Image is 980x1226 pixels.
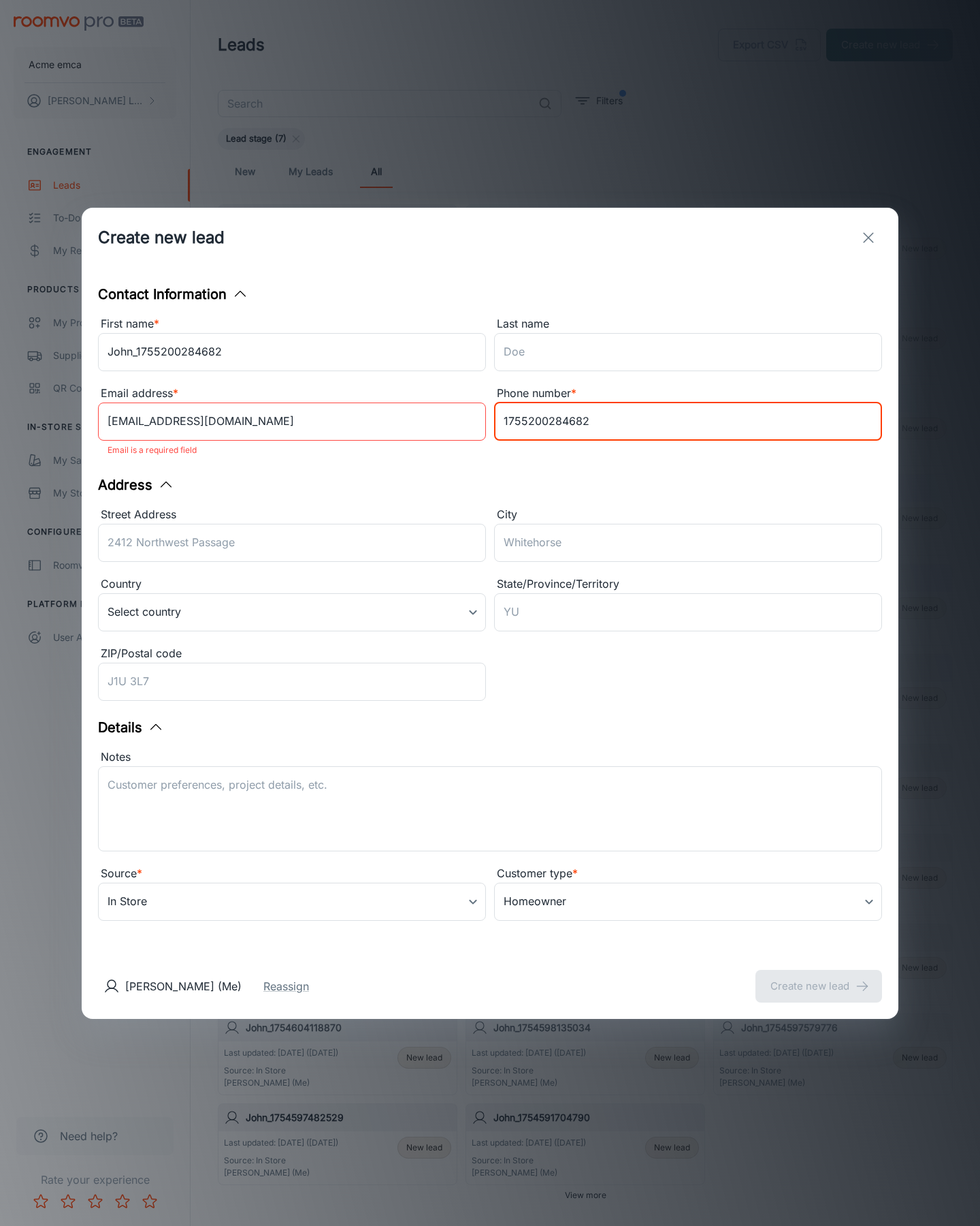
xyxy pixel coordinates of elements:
input: myname@example.com [98,403,486,441]
div: Notes [98,749,882,766]
div: First name [98,315,486,333]
div: Phone number [494,385,882,403]
button: Address [98,475,174,495]
div: ZIP/Postal code [98,645,486,663]
button: Contact Information [98,284,248,304]
button: exit [855,224,882,251]
div: Last name [494,315,882,333]
input: 2412 Northwest Passage [98,524,486,562]
div: Source [98,865,486,883]
input: +1 439-123-4567 [494,403,882,441]
button: Details [98,717,164,738]
div: City [494,506,882,524]
div: Street Address [98,506,486,524]
p: [PERSON_NAME] (Me) [125,978,242,994]
h1: Create new lead [98,225,225,250]
div: Select country [98,593,486,631]
input: YU [494,593,882,631]
div: Email address [98,385,486,403]
p: Email is a required field [108,442,476,458]
input: John [98,333,486,371]
div: Homeowner [494,883,882,921]
input: Doe [494,333,882,371]
input: J1U 3L7 [98,663,486,701]
div: In Store [98,883,486,921]
div: Customer type [494,865,882,883]
button: Reassign [263,978,309,994]
div: State/Province/Territory [494,576,882,593]
div: Country [98,576,486,593]
input: Whitehorse [494,524,882,562]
